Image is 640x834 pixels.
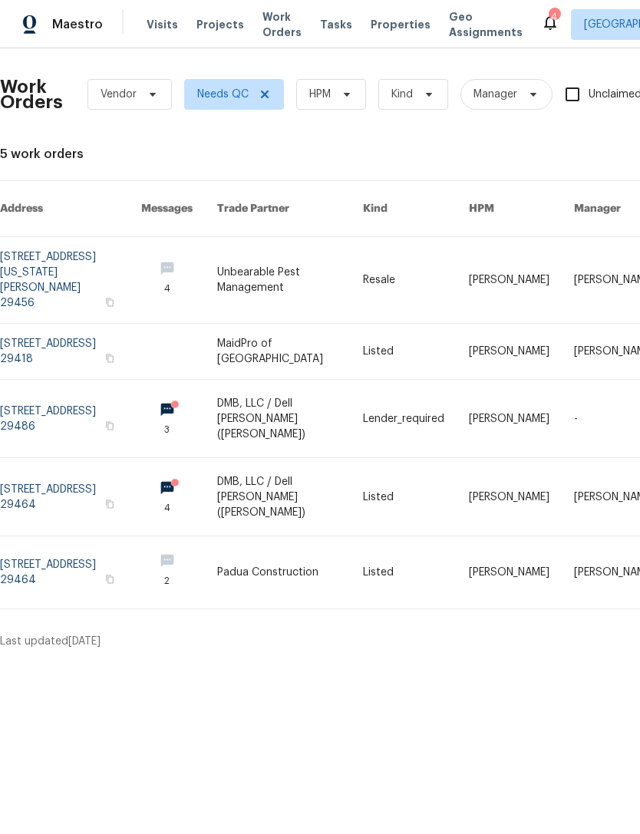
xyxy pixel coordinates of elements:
[129,181,205,237] th: Messages
[205,324,351,380] td: MaidPro of [GEOGRAPHIC_DATA]
[457,237,562,324] td: [PERSON_NAME]
[196,17,244,32] span: Projects
[457,181,562,237] th: HPM
[147,17,178,32] span: Visits
[197,87,249,102] span: Needs QC
[103,351,117,365] button: Copy Address
[52,17,103,32] span: Maestro
[351,181,457,237] th: Kind
[205,380,351,458] td: DMB, LLC / Dell [PERSON_NAME] ([PERSON_NAME])
[103,572,117,586] button: Copy Address
[351,237,457,324] td: Resale
[449,9,523,40] span: Geo Assignments
[351,458,457,536] td: Listed
[457,380,562,458] td: [PERSON_NAME]
[205,536,351,609] td: Padua Construction
[549,9,559,25] div: 4
[103,497,117,511] button: Copy Address
[351,324,457,380] td: Listed
[101,87,137,102] span: Vendor
[205,458,351,536] td: DMB, LLC / Dell [PERSON_NAME] ([PERSON_NAME])
[205,237,351,324] td: Unbearable Pest Management
[68,636,101,647] span: [DATE]
[473,87,517,102] span: Manager
[320,19,352,30] span: Tasks
[309,87,331,102] span: HPM
[457,324,562,380] td: [PERSON_NAME]
[262,9,302,40] span: Work Orders
[205,181,351,237] th: Trade Partner
[457,458,562,536] td: [PERSON_NAME]
[351,380,457,458] td: Lender_required
[103,295,117,309] button: Copy Address
[351,536,457,609] td: Listed
[391,87,413,102] span: Kind
[457,536,562,609] td: [PERSON_NAME]
[371,17,431,32] span: Properties
[103,419,117,433] button: Copy Address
